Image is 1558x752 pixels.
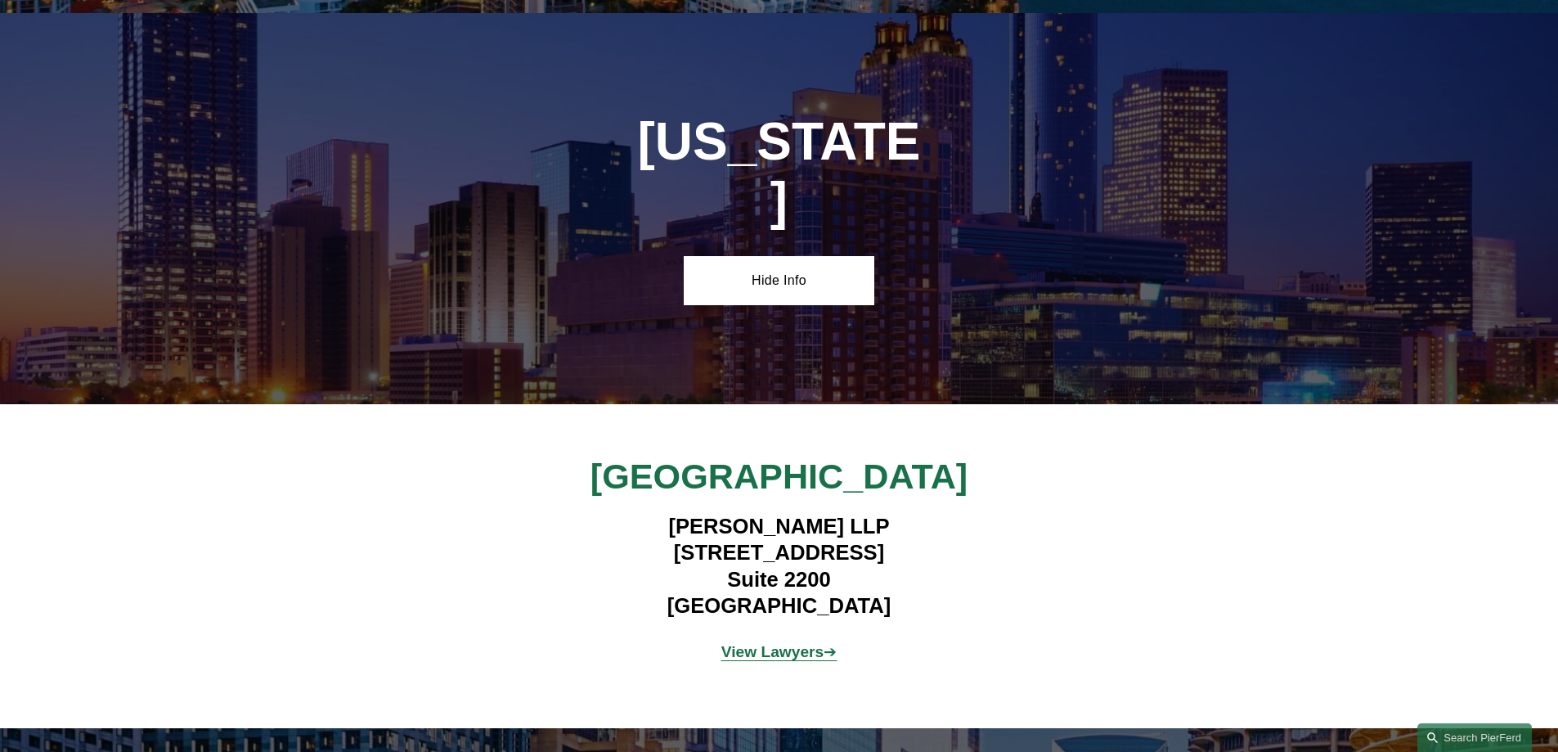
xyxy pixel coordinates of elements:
[590,457,968,496] span: [GEOGRAPHIC_DATA]
[684,256,874,305] a: Hide Info
[721,643,837,660] span: ➔
[721,643,837,660] a: View Lawyers➔
[1417,723,1532,752] a: Search this site
[541,513,1017,619] h4: [PERSON_NAME] LLP [STREET_ADDRESS] Suite 2200 [GEOGRAPHIC_DATA]
[721,643,824,660] strong: View Lawyers
[636,112,923,232] h1: [US_STATE]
